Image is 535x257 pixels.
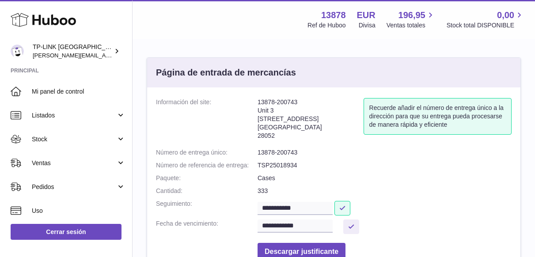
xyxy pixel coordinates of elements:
dt: Seguimiento: [156,200,258,215]
span: Listados [32,111,116,120]
strong: EUR [357,9,376,21]
img: celia.yan@tp-link.com [11,45,24,58]
div: Recuerde añadir el número de entrega único a la dirección para que su entrega pueda procesarse de... [364,98,512,135]
address: 13878-200743 Unit 3 [STREET_ADDRESS] [GEOGRAPHIC_DATA] 28052 [258,98,364,144]
div: TP-LINK [GEOGRAPHIC_DATA], SOCIEDAD LIMITADA [33,43,112,60]
dt: Número de entrega único: [156,148,258,157]
dd: Cases [258,174,512,182]
dt: Cantidad: [156,187,258,195]
dd: TSP25018934 [258,161,512,170]
dt: Paquete: [156,174,258,182]
dt: Información del site: [156,98,258,144]
span: Uso [32,207,125,215]
span: Ventas [32,159,116,167]
dt: Número de referencia de entrega: [156,161,258,170]
span: 0,00 [497,9,514,21]
span: 196,95 [398,9,425,21]
span: Stock [32,135,116,144]
h3: Página de entrada de mercancías [156,67,296,79]
span: Mi panel de control [32,87,125,96]
span: [PERSON_NAME][EMAIL_ADDRESS][DOMAIN_NAME] [33,52,177,59]
div: Ref de Huboo [307,21,345,30]
div: Divisa [359,21,376,30]
dd: 333 [258,187,512,195]
span: Pedidos [32,183,116,191]
a: 196,95 Ventas totales [387,9,436,30]
span: Stock total DISPONIBLE [447,21,524,30]
a: Cerrar sesión [11,224,121,240]
a: 0,00 Stock total DISPONIBLE [447,9,524,30]
strong: 13878 [321,9,346,21]
span: Ventas totales [387,21,436,30]
dd: 13878-200743 [258,148,512,157]
dt: Fecha de vencimiento: [156,219,258,234]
